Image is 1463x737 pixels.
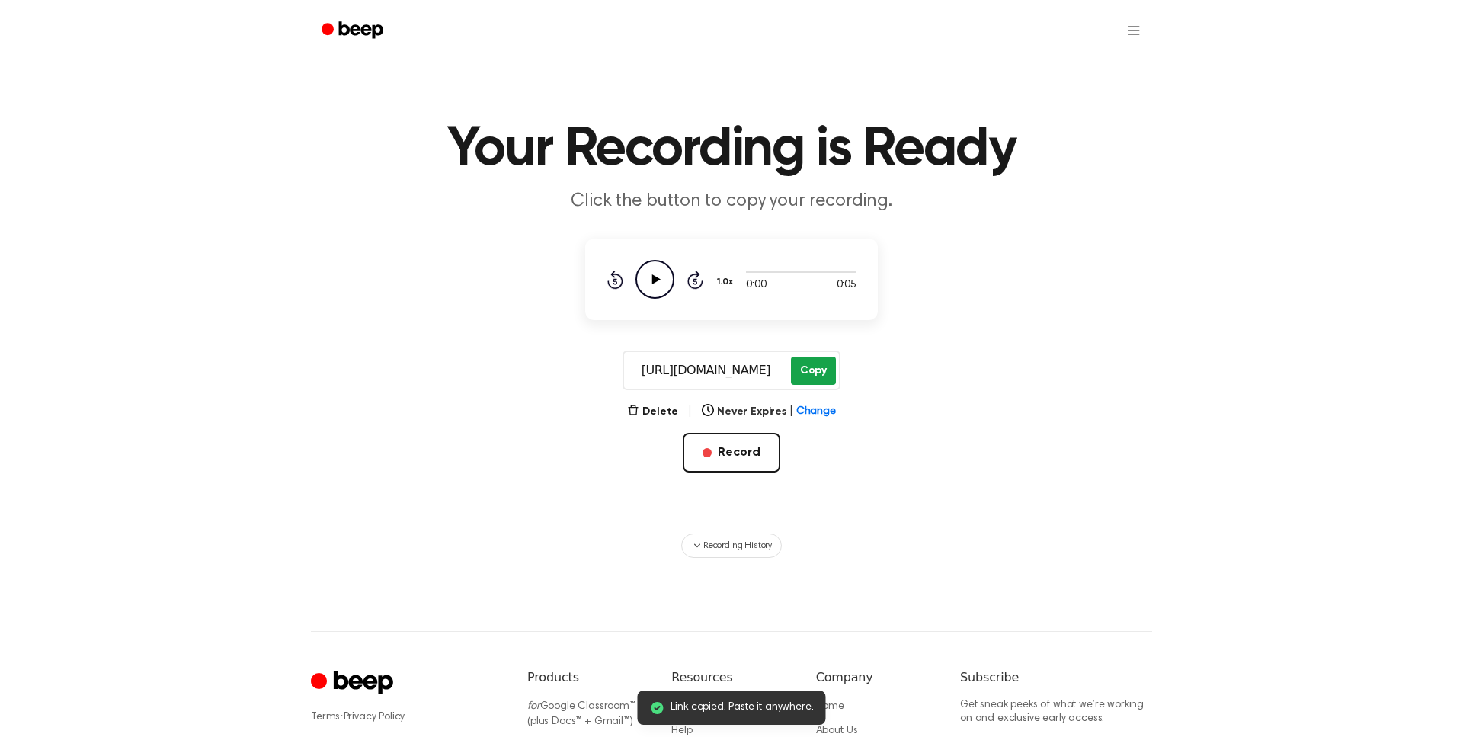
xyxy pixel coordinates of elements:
[311,710,503,725] div: ·
[439,189,1024,214] p: Click the button to copy your recording.
[1116,12,1152,49] button: Open menu
[837,277,856,293] span: 0:05
[687,402,693,421] span: |
[627,404,678,420] button: Delete
[789,404,793,420] span: |
[960,699,1152,726] p: Get sneak peeks of what we’re working on and exclusive early access.
[311,16,397,46] a: Beep
[527,701,540,712] i: for
[311,712,340,723] a: Terms
[746,277,766,293] span: 0:00
[341,122,1122,177] h1: Your Recording is Ready
[960,668,1152,687] h6: Subscribe
[796,404,836,420] span: Change
[816,701,844,712] a: Home
[311,668,397,698] a: Cruip
[702,404,836,420] button: Never Expires|Change
[671,668,791,687] h6: Resources
[527,701,635,727] a: forGoogle Classroom™ (plus Docs™ + Gmail™)
[683,433,780,473] button: Record
[344,712,405,723] a: Privacy Policy
[791,357,836,385] button: Copy
[703,539,772,553] span: Recording History
[816,726,858,736] a: About Us
[715,269,738,295] button: 1.0x
[671,700,813,716] span: Link copied. Paste it anywhere.
[527,668,647,687] h6: Products
[681,534,782,558] button: Recording History
[671,726,692,736] a: Help
[816,668,936,687] h6: Company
